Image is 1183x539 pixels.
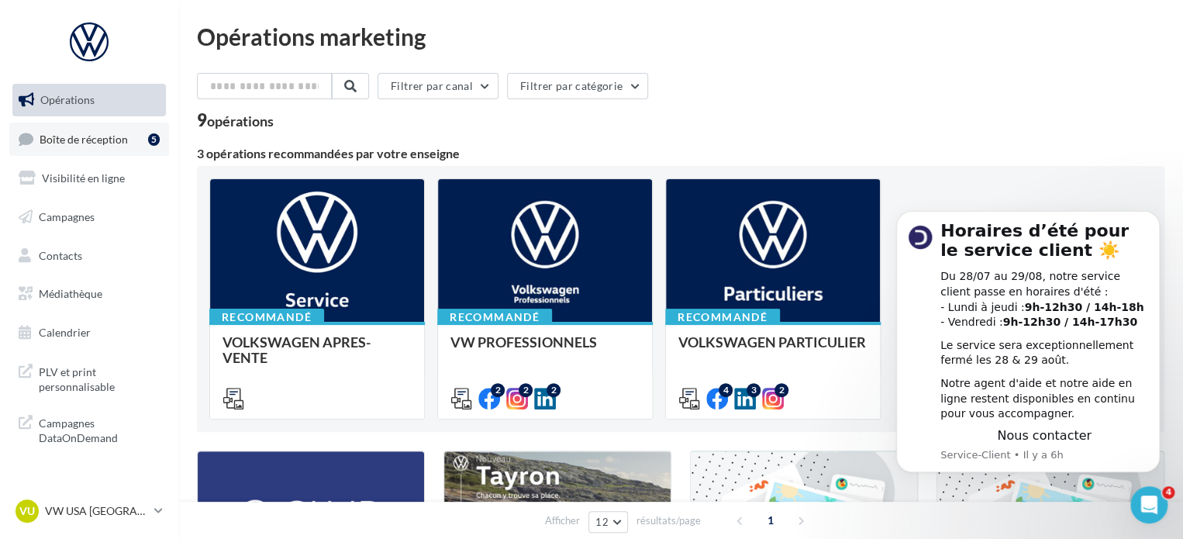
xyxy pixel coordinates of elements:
[873,188,1183,497] iframe: Intercom notifications message
[209,309,324,326] div: Recommandé
[519,383,533,397] div: 2
[9,316,169,349] a: Calendrier
[595,516,609,528] span: 12
[39,210,95,223] span: Campagnes
[9,162,169,195] a: Visibilité en ligne
[12,496,166,526] a: VU VW USA [GEOGRAPHIC_DATA]
[9,84,169,116] a: Opérations
[636,513,701,528] span: résultats/page
[547,383,560,397] div: 2
[197,147,1164,160] div: 3 opérations recommandées par votre enseigne
[42,171,125,185] span: Visibilité en ligne
[9,355,169,401] a: PLV et print personnalisable
[747,383,760,397] div: 3
[39,326,91,339] span: Calendrier
[719,383,733,397] div: 4
[9,240,169,272] a: Contacts
[378,73,498,99] button: Filtrer par canal
[545,513,580,528] span: Afficher
[774,383,788,397] div: 2
[19,503,35,519] span: VU
[45,503,148,519] p: VW USA [GEOGRAPHIC_DATA]
[197,25,1164,48] div: Opérations marketing
[9,123,169,156] a: Boîte de réception5
[491,383,505,397] div: 2
[39,413,160,446] span: Campagnes DataOnDemand
[222,333,371,366] span: VOLKSWAGEN APRES-VENTE
[40,93,95,106] span: Opérations
[40,132,128,145] span: Boîte de réception
[39,287,102,300] span: Médiathèque
[588,511,628,533] button: 12
[39,361,160,395] span: PLV et print personnalisable
[1130,486,1167,523] iframe: Intercom live chat
[197,112,274,129] div: 9
[678,333,866,351] span: VOLKSWAGEN PARTICULIER
[758,508,783,533] span: 1
[1162,486,1174,499] span: 4
[665,309,780,326] div: Recommandé
[39,248,82,261] span: Contacts
[507,73,648,99] button: Filtrer par catégorie
[148,133,160,146] div: 5
[9,406,169,452] a: Campagnes DataOnDemand
[9,278,169,310] a: Médiathèque
[437,309,552,326] div: Recommandé
[207,114,274,128] div: opérations
[9,201,169,233] a: Campagnes
[450,333,597,351] span: VW PROFESSIONNELS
